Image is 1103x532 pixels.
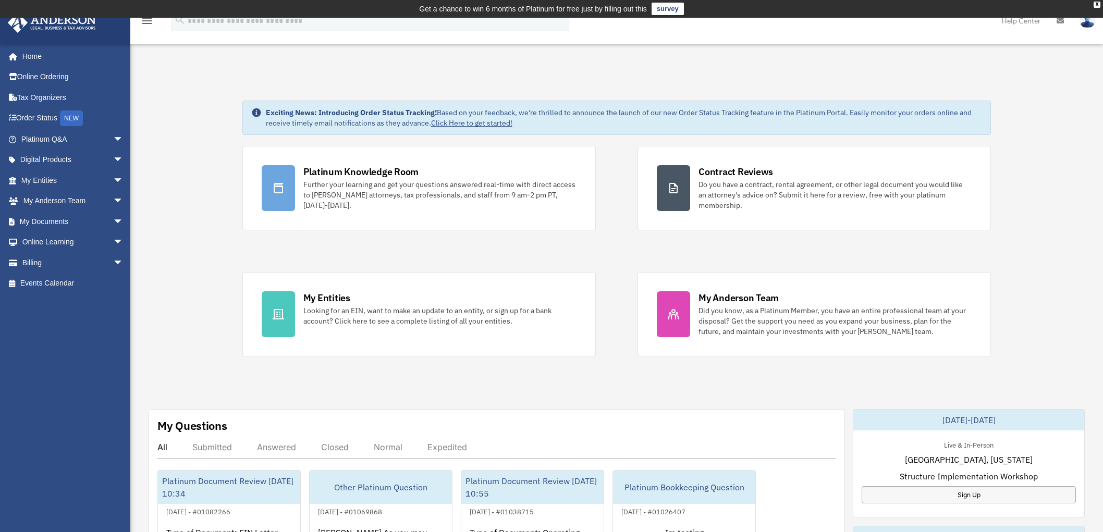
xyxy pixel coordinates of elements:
[7,67,139,88] a: Online Ordering
[905,453,1033,466] span: [GEOGRAPHIC_DATA], [US_STATE]
[321,442,349,452] div: Closed
[242,146,596,230] a: Platinum Knowledge Room Further your learning and get your questions answered real-time with dire...
[427,442,467,452] div: Expedited
[113,150,134,171] span: arrow_drop_down
[266,108,437,117] strong: Exciting News: Introducing Order Status Tracking!
[1080,13,1095,28] img: User Pic
[698,179,972,211] div: Do you have a contract, rental agreement, or other legal document you would like an attorney's ad...
[5,13,99,33] img: Anderson Advisors Platinum Portal
[7,232,139,253] a: Online Learningarrow_drop_down
[936,439,1002,450] div: Live & In-Person
[113,232,134,253] span: arrow_drop_down
[266,107,983,128] div: Based on your feedback, we're thrilled to announce the launch of our new Order Status Tracking fe...
[900,470,1038,482] span: Structure Implementation Workshop
[7,211,139,232] a: My Documentsarrow_drop_down
[698,305,972,337] div: Did you know, as a Platinum Member, you have an entire professional team at your disposal? Get th...
[192,442,232,452] div: Submitted
[862,486,1076,503] a: Sign Up
[698,165,773,178] div: Contract Reviews
[303,291,350,304] div: My Entities
[141,18,153,27] a: menu
[461,505,542,516] div: [DATE] - #01038715
[303,305,577,326] div: Looking for an EIN, want to make an update to an entity, or sign up for a bank account? Click her...
[242,272,596,356] a: My Entities Looking for an EIN, want to make an update to an entity, or sign up for a bank accoun...
[613,505,694,516] div: [DATE] - #01026407
[7,273,139,294] a: Events Calendar
[419,3,647,15] div: Get a chance to win 6 months of Platinum for free just by filling out this
[698,291,779,304] div: My Anderson Team
[652,3,684,15] a: survey
[141,15,153,27] i: menu
[310,505,390,516] div: [DATE] - #01069868
[113,191,134,212] span: arrow_drop_down
[7,46,134,67] a: Home
[113,129,134,150] span: arrow_drop_down
[431,118,512,128] a: Click Here to get started!
[257,442,296,452] div: Answered
[157,418,227,434] div: My Questions
[374,442,402,452] div: Normal
[7,108,139,129] a: Order StatusNEW
[613,471,755,504] div: Platinum Bookkeeping Question
[113,252,134,274] span: arrow_drop_down
[158,471,300,504] div: Platinum Document Review [DATE] 10:34
[157,442,167,452] div: All
[303,179,577,211] div: Further your learning and get your questions answered real-time with direct access to [PERSON_NAM...
[60,110,83,126] div: NEW
[174,14,186,26] i: search
[113,170,134,191] span: arrow_drop_down
[303,165,419,178] div: Platinum Knowledge Room
[853,410,1084,430] div: [DATE]-[DATE]
[113,211,134,232] span: arrow_drop_down
[1094,2,1100,8] div: close
[7,129,139,150] a: Platinum Q&Aarrow_drop_down
[7,150,139,170] a: Digital Productsarrow_drop_down
[7,252,139,273] a: Billingarrow_drop_down
[7,87,139,108] a: Tax Organizers
[638,272,991,356] a: My Anderson Team Did you know, as a Platinum Member, you have an entire professional team at your...
[7,170,139,191] a: My Entitiesarrow_drop_down
[461,471,604,504] div: Platinum Document Review [DATE] 10:55
[158,505,239,516] div: [DATE] - #01082266
[7,191,139,212] a: My Anderson Teamarrow_drop_down
[638,146,991,230] a: Contract Reviews Do you have a contract, rental agreement, or other legal document you would like...
[310,471,452,504] div: Other Platinum Question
